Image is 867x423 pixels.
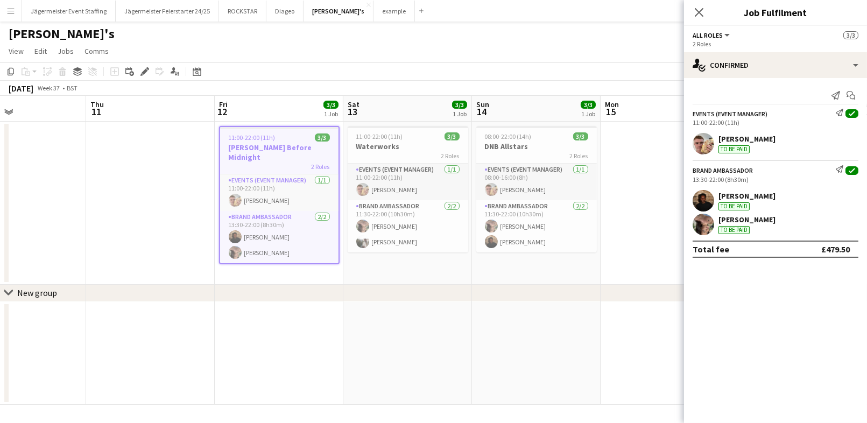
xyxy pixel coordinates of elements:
[323,101,339,109] span: 3/3
[718,145,750,153] div: To be paid
[17,287,57,298] div: New group
[581,101,596,109] span: 3/3
[220,211,339,263] app-card-role: Brand Ambassador2/213:30-22:00 (8h30m)[PERSON_NAME][PERSON_NAME]
[30,44,51,58] a: Edit
[605,100,619,109] span: Mon
[693,110,767,118] div: Events (Event Manager)
[684,52,867,78] div: Confirmed
[89,105,104,118] span: 11
[219,126,340,264] app-job-card: 11:00-22:00 (11h)3/3[PERSON_NAME] Before Midnight2 RolesEvents (Event Manager)1/111:00-22:00 (11h...
[476,142,597,151] h3: DNB Allstars
[693,31,723,39] span: All roles
[476,200,597,252] app-card-role: Brand Ambassador2/211:30-22:00 (10h30m)[PERSON_NAME][PERSON_NAME]
[476,126,597,252] app-job-card: 08:00-22:00 (14h)3/3DNB Allstars2 RolesEvents (Event Manager)1/108:00-16:00 (8h)[PERSON_NAME]Bran...
[445,132,460,140] span: 3/3
[304,1,373,22] button: [PERSON_NAME]'s
[67,84,77,92] div: BST
[718,202,750,210] div: To be paid
[693,175,858,184] div: 13:30-22:00 (8h30m)
[217,105,228,118] span: 12
[693,31,731,39] button: All roles
[348,142,468,151] h3: Waterworks
[373,1,415,22] button: example
[684,5,867,19] h3: Job Fulfilment
[53,44,78,58] a: Jobs
[570,152,588,160] span: 2 Roles
[693,118,858,126] div: 11:00-22:00 (11h)
[219,1,266,22] button: ROCKSTAR
[718,134,776,144] div: [PERSON_NAME]
[346,105,360,118] span: 13
[324,110,338,118] div: 1 Job
[356,132,403,140] span: 11:00-22:00 (11h)
[348,100,360,109] span: Sat
[821,244,850,255] div: £479.50
[718,226,750,234] div: To be paid
[693,40,858,48] div: 2 Roles
[266,1,304,22] button: Diageo
[229,133,276,142] span: 11:00-22:00 (11h)
[693,244,729,255] div: Total fee
[315,133,330,142] span: 3/3
[453,110,467,118] div: 1 Job
[476,100,489,109] span: Sun
[34,46,47,56] span: Edit
[220,174,339,211] app-card-role: Events (Event Manager)1/111:00-22:00 (11h)[PERSON_NAME]
[718,215,776,224] div: [PERSON_NAME]
[348,200,468,252] app-card-role: Brand Ambassador2/211:30-22:00 (10h30m)[PERSON_NAME][PERSON_NAME]
[4,44,28,58] a: View
[843,31,858,39] span: 3/3
[9,83,33,94] div: [DATE]
[452,101,467,109] span: 3/3
[219,100,228,109] span: Fri
[693,166,753,174] div: Brand Ambassador
[58,46,74,56] span: Jobs
[603,105,619,118] span: 15
[475,105,489,118] span: 14
[348,126,468,252] app-job-card: 11:00-22:00 (11h)3/3Waterworks2 RolesEvents (Event Manager)1/111:00-22:00 (11h)[PERSON_NAME]Brand...
[441,152,460,160] span: 2 Roles
[485,132,532,140] span: 08:00-22:00 (14h)
[312,163,330,171] span: 2 Roles
[573,132,588,140] span: 3/3
[718,191,776,201] div: [PERSON_NAME]
[84,46,109,56] span: Comms
[36,84,62,92] span: Week 37
[476,164,597,200] app-card-role: Events (Event Manager)1/108:00-16:00 (8h)[PERSON_NAME]
[90,100,104,109] span: Thu
[220,143,339,162] h3: [PERSON_NAME] Before Midnight
[80,44,113,58] a: Comms
[581,110,595,118] div: 1 Job
[116,1,219,22] button: Jägermeister Feierstarter 24/25
[22,1,116,22] button: Jägermeister Event Staffing
[348,164,468,200] app-card-role: Events (Event Manager)1/111:00-22:00 (11h)[PERSON_NAME]
[9,26,115,42] h1: [PERSON_NAME]'s
[9,46,24,56] span: View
